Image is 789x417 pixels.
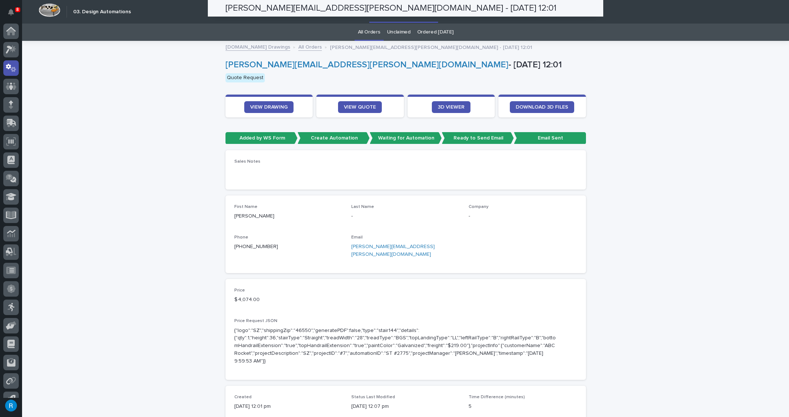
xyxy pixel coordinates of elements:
[234,235,248,240] span: Phone
[3,4,19,20] button: Notifications
[438,105,465,110] span: 3D VIEWER
[469,212,577,220] p: -
[244,101,294,113] a: VIEW DRAWING
[225,132,298,144] p: Added by WS Form
[234,327,559,365] p: {"logo":"SZ","shippingZip":"46550","generatePDF":false,"type":"stair144","details":{"qty":1,"heig...
[516,105,568,110] span: DOWNLOAD 3D FILES
[234,296,343,304] p: $ 4,074.00
[234,244,278,249] a: [PHONE_NUMBER]
[469,395,525,399] span: Time Difference (minutes)
[225,60,508,69] a: [PERSON_NAME][EMAIL_ADDRESS][PERSON_NAME][DOMAIN_NAME]
[234,403,343,410] p: [DATE] 12:01 pm
[9,9,19,21] div: Notifications8
[234,319,277,323] span: Price Request JSON
[234,212,343,220] p: [PERSON_NAME]
[225,73,265,82] div: Quote Request
[338,101,382,113] a: VIEW QUOTE
[442,132,514,144] p: Ready to Send Email
[351,205,374,209] span: Last Name
[234,159,260,164] span: Sales Notes
[225,42,290,51] a: [DOMAIN_NAME] Drawings
[510,101,574,113] a: DOWNLOAD 3D FILES
[351,235,363,240] span: Email
[73,9,131,15] h2: 03. Design Automations
[469,403,577,410] p: 5
[234,288,245,293] span: Price
[514,132,586,144] p: Email Sent
[351,244,435,257] a: [PERSON_NAME][EMAIL_ADDRESS][PERSON_NAME][DOMAIN_NAME]
[298,42,322,51] a: All Orders
[234,205,257,209] span: First Name
[298,132,370,144] p: Create Automation
[234,395,252,399] span: Created
[387,24,411,41] a: Unclaimed
[358,24,380,41] a: All Orders
[432,101,470,113] a: 3D VIEWER
[351,395,395,399] span: Status Last Modified
[16,7,19,12] p: 8
[351,212,460,220] p: -
[225,60,583,70] p: - [DATE] 12:01
[330,43,532,51] p: [PERSON_NAME][EMAIL_ADDRESS][PERSON_NAME][DOMAIN_NAME] - [DATE] 12:01
[39,3,60,17] img: Workspace Logo
[344,105,376,110] span: VIEW QUOTE
[417,24,454,41] a: Ordered [DATE]
[370,132,442,144] p: Waiting for Automation
[469,205,488,209] span: Company
[250,105,288,110] span: VIEW DRAWING
[351,403,460,410] p: [DATE] 12:07 pm
[3,398,19,413] button: users-avatar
